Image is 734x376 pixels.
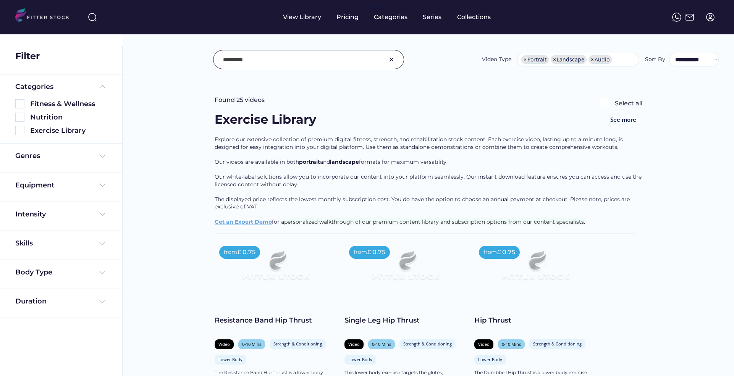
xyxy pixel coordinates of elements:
[524,57,527,62] span: ×
[487,241,584,296] img: Frame%2079%20%281%29.svg
[218,357,243,362] div: Lower Body
[330,158,359,165] span: landscape
[98,268,107,277] img: Frame%20%284%29.svg
[215,96,265,104] div: Found 25 videos
[15,151,40,161] div: Genres
[15,82,53,92] div: Categories
[98,181,107,190] img: Frame%20%284%29.svg
[359,158,448,165] span: formats for maximum versatility.
[299,158,320,165] span: portrait
[348,341,360,347] div: Video
[423,13,442,21] div: Series
[354,249,367,256] div: from
[604,111,642,128] button: See more
[215,136,624,150] span: Explore our extensive collection of premium digital fitness, strength, and rehabilitation stock c...
[218,341,230,347] div: Video
[215,316,337,325] div: Resistance Band Hip Thrust
[227,241,325,296] img: Frame%2079%20%281%29.svg
[483,249,497,256] div: from
[15,99,24,108] img: Rectangle%205126.svg
[357,241,454,296] img: Frame%2079%20%281%29.svg
[98,152,107,161] img: Frame%20%284%29.svg
[478,357,502,362] div: Lower Body
[497,248,515,257] div: £ 0.75
[30,126,107,136] div: Exercise Library
[320,158,330,165] span: and
[367,248,385,257] div: £ 0.75
[553,57,556,62] span: ×
[474,316,597,325] div: Hip Thrust
[237,248,255,257] div: £ 0.75
[533,341,582,347] div: Strength & Conditioning
[15,181,55,190] div: Equipment
[336,13,359,21] div: Pricing
[403,341,452,347] div: Strength & Conditioning
[685,13,694,22] img: Frame%2051.svg
[15,268,52,277] div: Body Type
[15,8,76,24] img: LOGO.svg
[15,50,40,63] div: Filter
[457,13,491,21] div: Collections
[15,297,47,306] div: Duration
[645,56,665,63] div: Sort By
[30,99,107,109] div: Fitness & Wellness
[215,196,631,210] span: The displayed price reflects the lowest monthly subscription cost. You do have the option to choo...
[215,111,316,128] div: Exercise Library
[615,99,642,108] div: Select all
[600,99,609,108] img: Rectangle%205126.svg
[215,218,272,225] a: Get an Expert Demo
[374,4,384,11] div: fvck
[706,13,715,22] img: profile-circle.svg
[591,57,594,62] span: ×
[30,113,107,122] div: Nutrition
[98,210,107,219] img: Frame%20%284%29.svg
[98,239,107,248] img: Frame%20%284%29.svg
[344,316,467,325] div: Single Leg Hip Thrust
[242,341,261,347] div: 0-10 Mins
[273,341,322,347] div: Strength & Conditioning
[215,173,643,188] span: Our white-label solutions allow you to incorporate our content into your platform seamlessly. Our...
[98,82,107,91] img: Frame%20%285%29.svg
[15,210,46,219] div: Intensity
[374,13,407,21] div: Categories
[15,239,34,248] div: Skills
[15,113,24,122] img: Rectangle%205126.svg
[672,13,681,22] img: meteor-icons_whatsapp%20%281%29.svg
[88,13,97,22] img: search-normal%203.svg
[98,297,107,306] img: Frame%20%284%29.svg
[521,55,549,64] li: Portrait
[588,55,612,64] li: Audio
[478,341,490,347] div: Video
[215,136,642,233] div: for a
[15,126,24,135] img: Rectangle%205126.svg
[551,55,587,64] li: Landscape
[348,357,372,362] div: Lower Body
[215,158,299,165] span: Our videos are available in both
[283,13,321,21] div: View Library
[224,249,237,256] div: from
[502,341,521,347] div: 0-10 Mins
[387,55,396,64] img: Group%201000002326.svg
[482,56,511,63] div: Video Type
[372,341,391,347] div: 0-10 Mins
[284,218,585,225] span: personalized walkthrough of our premium content library and subscription options from our content...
